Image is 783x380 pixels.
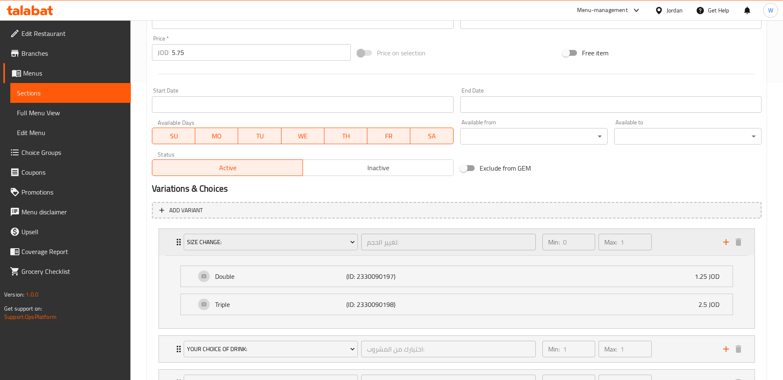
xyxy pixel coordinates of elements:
[199,130,235,142] span: MO
[460,12,762,29] input: Please enter product sku
[21,28,124,38] span: Edit Restaurant
[346,271,434,281] p: (ID: 2330090197)
[152,202,762,219] button: Add variant
[184,341,358,357] button: Your choice of drink:
[21,167,124,177] span: Coupons
[10,103,131,123] a: Full Menu View
[306,162,450,174] span: Inactive
[604,344,617,354] p: Max:
[414,130,450,142] span: SA
[215,271,346,281] p: Double
[21,147,124,157] span: Choice Groups
[4,303,42,314] span: Get support on:
[187,237,355,247] span: Size Change:
[21,266,124,276] span: Grocery Checklist
[3,162,131,182] a: Coupons
[158,47,168,57] p: JOD
[303,159,454,176] button: Inactive
[582,48,608,58] span: Free item
[3,202,131,222] a: Menu disclaimer
[181,294,733,315] div: Expand
[604,237,617,247] p: Max:
[21,227,124,237] span: Upsell
[3,261,131,281] a: Grocery Checklist
[4,311,57,322] a: Support.OpsPlatform
[10,83,131,103] a: Sections
[195,128,238,144] button: MO
[17,108,124,118] span: Full Menu View
[698,299,726,309] p: 2.5 JOD
[152,225,762,332] li: ExpandExpandExpand
[21,187,124,197] span: Promotions
[152,183,762,195] h2: Variations & Choices
[3,63,131,83] a: Menus
[21,207,124,217] span: Menu disclaimer
[17,128,124,138] span: Edit Menu
[667,6,683,15] div: Jordan
[10,123,131,142] a: Edit Menu
[371,130,407,142] span: FR
[346,299,434,309] p: (ID: 2330090198)
[3,24,131,43] a: Edit Restaurant
[21,247,124,256] span: Coverage Report
[732,236,745,248] button: delete
[3,242,131,261] a: Coverage Report
[480,163,531,173] span: Exclude from GEM
[285,130,321,142] span: WE
[156,130,192,142] span: SU
[324,128,367,144] button: TH
[377,48,426,58] span: Price on selection
[152,159,303,176] button: Active
[548,344,560,354] p: Min:
[159,336,755,362] div: Expand
[184,234,358,250] button: Size Change:
[3,43,131,63] a: Branches
[328,130,364,142] span: TH
[215,299,346,309] p: Triple
[282,128,324,144] button: WE
[187,344,355,354] span: Your choice of drink:
[241,130,278,142] span: TU
[152,12,453,29] input: Please enter product barcode
[23,68,124,78] span: Menus
[238,128,281,144] button: TU
[768,6,773,15] span: W
[460,128,608,145] div: ​
[17,88,124,98] span: Sections
[21,48,124,58] span: Branches
[181,266,733,287] div: Expand
[720,236,732,248] button: add
[695,271,726,281] p: 1.25 JOD
[152,332,762,366] li: Expand
[152,128,195,144] button: SU
[720,343,732,355] button: add
[367,128,410,144] button: FR
[172,44,351,61] input: Please enter price
[156,162,300,174] span: Active
[4,289,24,300] span: Version:
[169,205,203,216] span: Add variant
[410,128,453,144] button: SA
[26,289,38,300] span: 1.0.0
[577,5,628,15] div: Menu-management
[159,229,755,255] div: Expand
[3,182,131,202] a: Promotions
[3,142,131,162] a: Choice Groups
[3,222,131,242] a: Upsell
[732,343,745,355] button: delete
[548,237,560,247] p: Min:
[614,128,762,145] div: ​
